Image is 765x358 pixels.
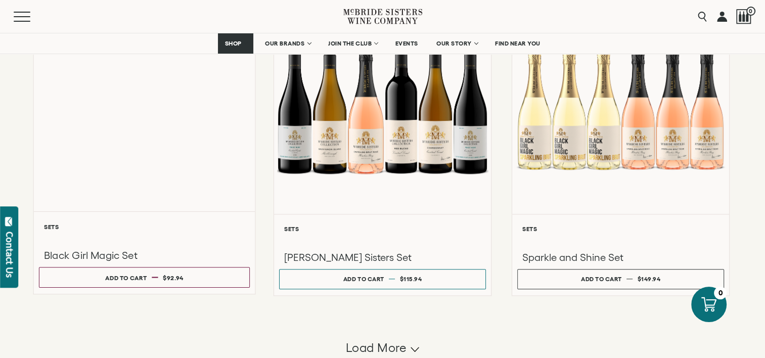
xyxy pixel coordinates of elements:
[343,272,384,286] div: Add to cart
[714,287,727,299] div: 0
[581,272,622,286] div: Add to cart
[389,33,425,54] a: EVENTS
[495,40,541,47] span: FIND NEAR YOU
[328,40,372,47] span: JOIN THE CLUB
[224,40,242,47] span: SHOP
[284,226,481,232] h6: Sets
[258,33,317,54] a: OUR BRANDS
[522,226,719,232] h6: Sets
[517,269,724,289] button: Add to cart $149.94
[105,270,147,285] div: Add to cart
[279,269,486,289] button: Add to cart $115.94
[5,232,15,278] div: Contact Us
[39,267,250,288] button: Add to cart $92.94
[400,276,422,282] span: $115.94
[522,251,719,264] h3: Sparkle and Shine Set
[284,251,481,264] h3: [PERSON_NAME] Sisters Set
[322,33,384,54] a: JOIN THE CLUB
[265,40,304,47] span: OUR BRANDS
[488,33,547,54] a: FIND NEAR YOU
[44,223,245,230] h6: Sets
[218,33,253,54] a: SHOP
[14,12,50,22] button: Mobile Menu Trigger
[430,33,484,54] a: OUR STORY
[638,276,661,282] span: $149.94
[436,40,472,47] span: OUR STORY
[44,249,245,262] h3: Black Girl Magic Set
[346,339,407,356] span: Load more
[395,40,418,47] span: EVENTS
[746,7,755,16] span: 0
[163,274,184,281] span: $92.94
